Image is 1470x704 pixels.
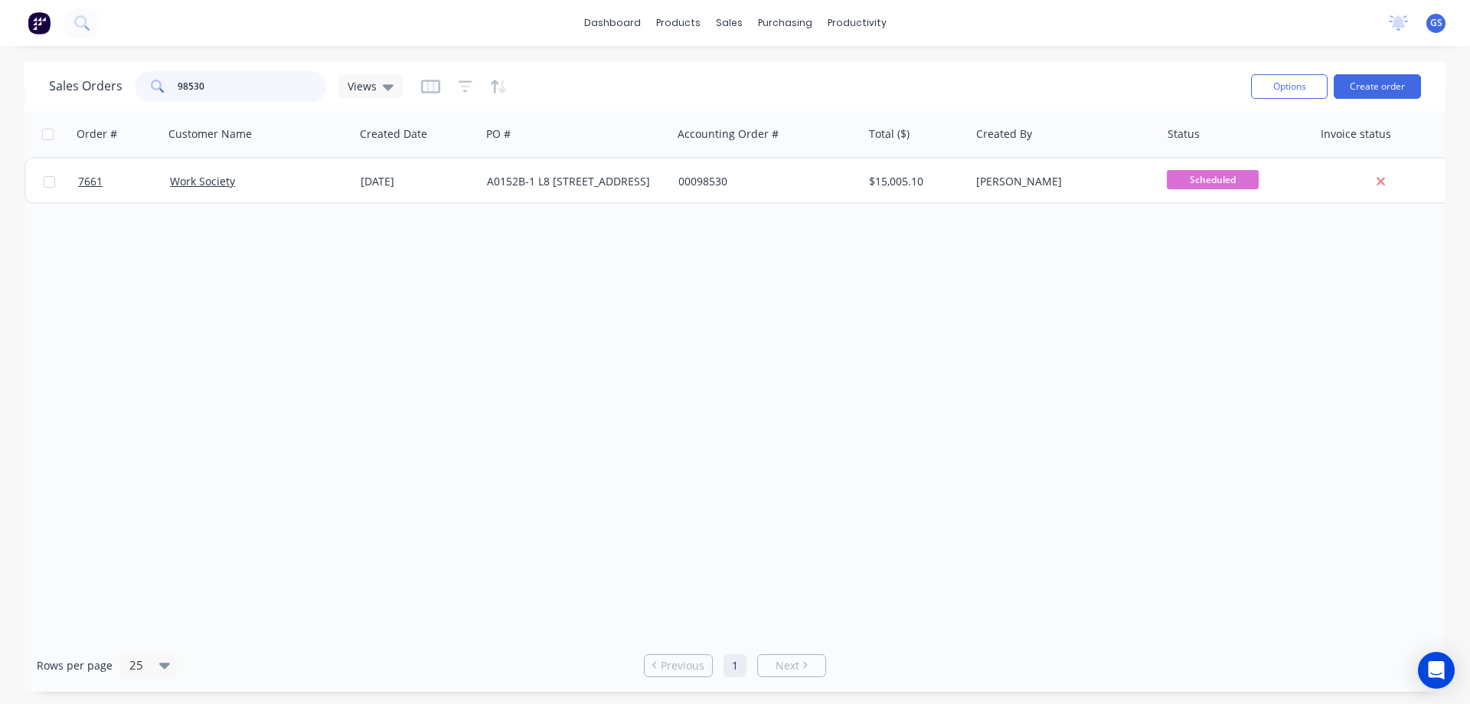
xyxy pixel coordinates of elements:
[49,79,122,93] h1: Sales Orders
[678,174,848,189] div: 00098530
[758,658,825,673] a: Next page
[170,174,235,188] a: Work Society
[708,11,750,34] div: sales
[724,654,746,677] a: Page 1 is your current page
[776,658,799,673] span: Next
[869,126,910,142] div: Total ($)
[1334,74,1421,99] button: Create order
[1418,652,1455,689] div: Open Intercom Messenger
[487,174,657,189] div: A0152B-1 L8 [STREET_ADDRESS]
[78,159,170,205] a: 7661
[168,126,252,142] div: Customer Name
[869,174,959,189] div: $15,005.10
[1321,126,1391,142] div: Invoice status
[1167,170,1259,189] span: Scheduled
[661,658,704,673] span: Previous
[976,126,1032,142] div: Created By
[77,126,117,142] div: Order #
[750,11,820,34] div: purchasing
[360,126,427,142] div: Created Date
[348,78,377,94] span: Views
[178,71,327,102] input: Search...
[648,11,708,34] div: products
[1251,74,1328,99] button: Options
[577,11,648,34] a: dashboard
[638,654,832,677] ul: Pagination
[678,126,779,142] div: Accounting Order #
[645,658,712,673] a: Previous page
[1430,16,1442,30] span: GS
[37,658,113,673] span: Rows per page
[78,174,103,189] span: 7661
[1168,126,1200,142] div: Status
[976,174,1146,189] div: [PERSON_NAME]
[486,126,511,142] div: PO #
[361,174,475,189] div: [DATE]
[28,11,51,34] img: Factory
[820,11,894,34] div: productivity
